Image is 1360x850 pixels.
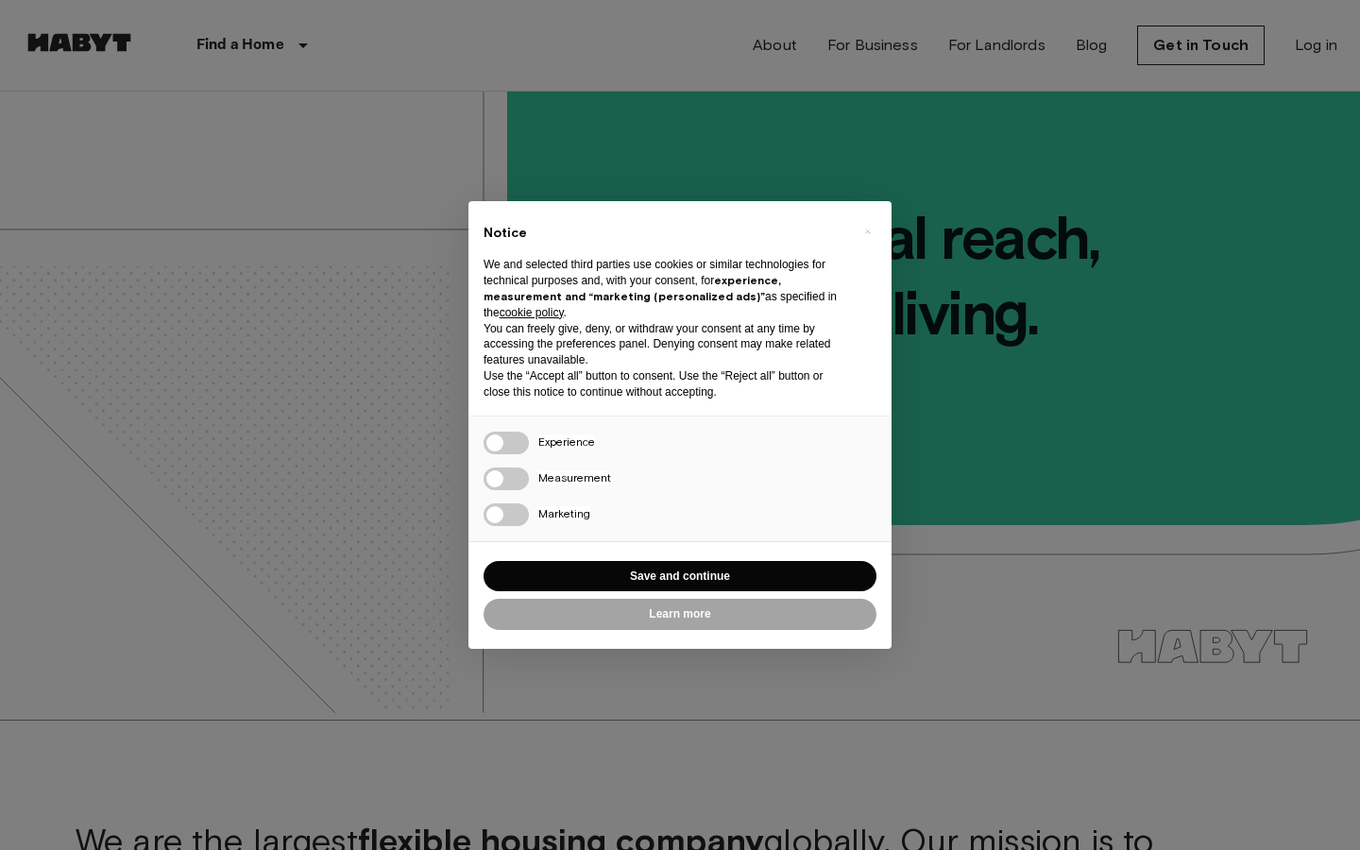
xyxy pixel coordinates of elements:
span: Experience [538,434,595,449]
p: We and selected third parties use cookies or similar technologies for technical purposes and, wit... [484,257,846,320]
span: × [864,220,871,243]
strong: experience, measurement and “marketing (personalized ads)” [484,273,781,303]
span: Measurement [538,470,611,484]
button: Learn more [484,599,876,630]
p: You can freely give, deny, or withdraw your consent at any time by accessing the preferences pane... [484,321,846,368]
a: cookie policy [500,306,564,319]
span: Marketing [538,506,590,520]
h2: Notice [484,224,846,243]
button: Close this notice [852,216,882,246]
button: Save and continue [484,561,876,592]
p: Use the “Accept all” button to consent. Use the “Reject all” button or close this notice to conti... [484,368,846,400]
